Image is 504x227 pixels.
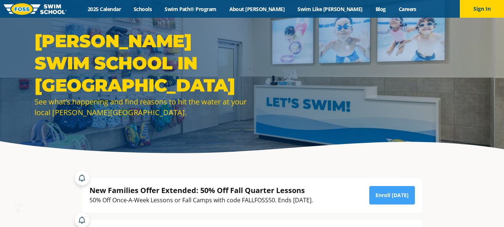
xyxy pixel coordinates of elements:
[369,186,415,204] a: Enroll [DATE]
[35,30,248,96] h1: [PERSON_NAME] Swim School in [GEOGRAPHIC_DATA]
[223,6,291,13] a: About [PERSON_NAME]
[4,3,67,15] img: FOSS Swim School Logo
[89,185,313,195] div: New Families Offer Extended: 50% Off Fall Quarter Lessons
[158,6,223,13] a: Swim Path® Program
[81,6,127,13] a: 2025 Calendar
[291,6,369,13] a: Swim Like [PERSON_NAME]
[89,195,313,205] div: 50% Off Once-A-Week Lessons or Fall Camps with code FALLFOSS50. Ends [DATE].
[369,6,392,13] a: Blog
[392,6,423,13] a: Careers
[127,6,158,13] a: Schools
[14,203,23,214] div: TOP
[35,96,248,118] div: See what’s happening and find reasons to hit the water at your local [PERSON_NAME][GEOGRAPHIC_DATA].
